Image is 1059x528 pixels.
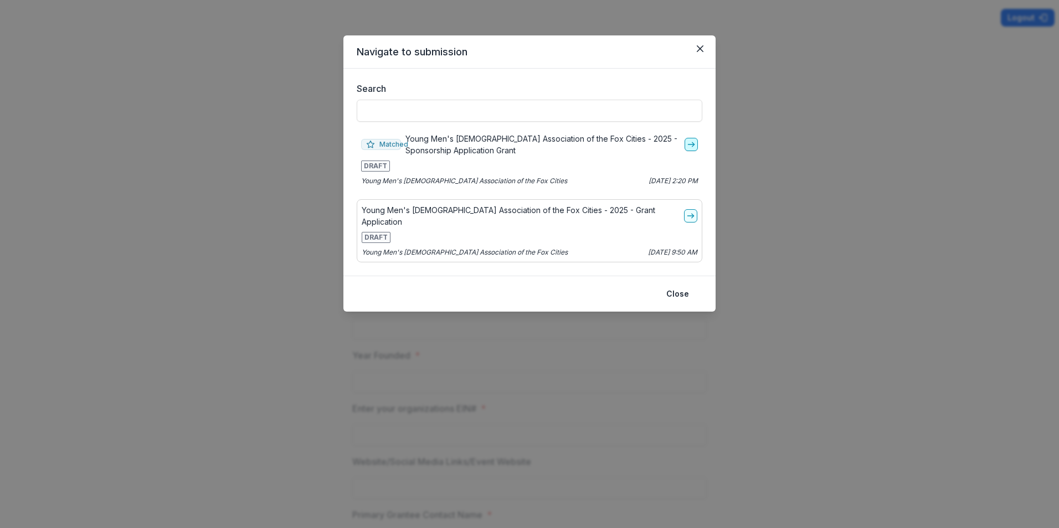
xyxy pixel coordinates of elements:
p: Young Men's [DEMOGRAPHIC_DATA] Association of the Fox Cities - 2025 - Grant Application [362,204,680,227]
p: [DATE] 9:50 AM [648,247,697,257]
span: Matched [361,139,401,150]
button: Close [691,40,709,58]
header: Navigate to submission [343,35,716,69]
a: go-to [684,209,697,222]
span: DRAFT [361,161,390,172]
p: Young Men's [DEMOGRAPHIC_DATA] Association of the Fox Cities [361,176,567,186]
p: Young Men's [DEMOGRAPHIC_DATA] Association of the Fox Cities [362,247,568,257]
p: [DATE] 2:20 PM [649,176,698,186]
button: Close [660,285,696,303]
span: DRAFT [362,232,390,243]
a: go-to [685,138,698,151]
label: Search [357,82,696,95]
p: Young Men's [DEMOGRAPHIC_DATA] Association of the Fox Cities - 2025 - Sponsorship Application Grant [405,133,680,156]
